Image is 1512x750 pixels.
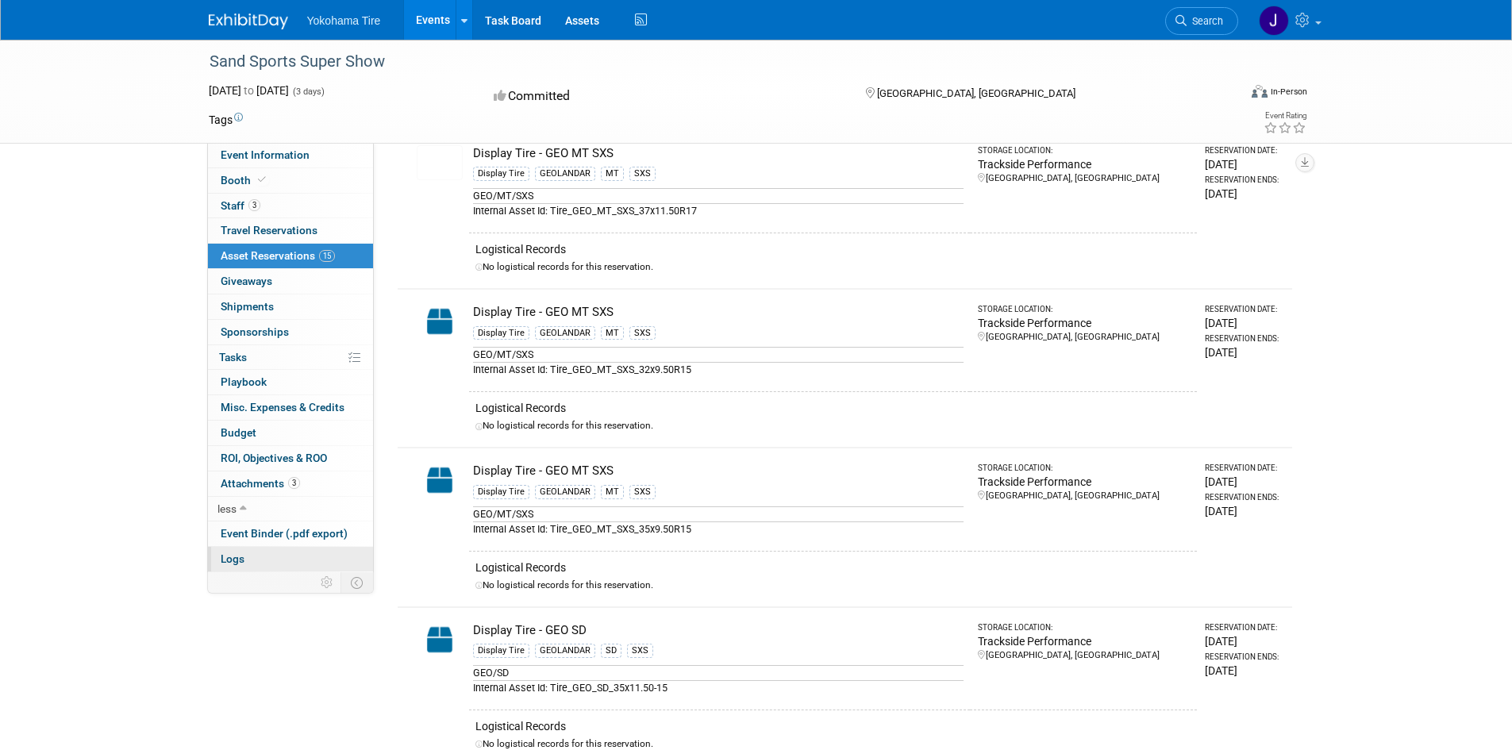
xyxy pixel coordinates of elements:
div: Reservation Date: [1205,145,1285,156]
div: MT [601,485,624,499]
div: Committed [489,83,840,110]
div: Internal Asset Id: Tire_GEO_MT_SXS_32x9.50R15 [473,362,964,377]
div: Storage Location: [978,463,1191,474]
span: Sponsorships [221,325,289,338]
span: ROI, Objectives & ROO [221,452,327,464]
div: Reservation Date: [1205,622,1285,633]
div: [GEOGRAPHIC_DATA], [GEOGRAPHIC_DATA] [978,490,1191,502]
div: [GEOGRAPHIC_DATA], [GEOGRAPHIC_DATA] [978,331,1191,344]
div: GEO/MT/SXS [473,506,964,521]
a: Search [1165,7,1238,35]
img: Capital-Asset-Icon-2.png [417,622,463,657]
div: Storage Location: [978,622,1191,633]
div: [DATE] [1205,315,1285,331]
img: Format-Inperson.png [1252,85,1268,98]
span: 15 [319,250,335,262]
img: Capital-Asset-Icon-2.png [417,463,463,498]
div: [GEOGRAPHIC_DATA], [GEOGRAPHIC_DATA] [978,172,1191,185]
div: No logistical records for this reservation. [475,419,1191,433]
span: Tasks [219,351,247,363]
div: Reservation Ends: [1205,492,1285,503]
a: Staff3 [208,194,373,218]
div: Reservation Date: [1205,304,1285,315]
div: Internal Asset Id: Tire_GEO_MT_SXS_35x9.50R15 [473,521,964,537]
span: Staff [221,199,260,212]
div: Event Format [1145,83,1308,106]
div: Logistical Records [475,560,1191,575]
div: SXS [629,485,656,499]
div: GEO/SD [473,665,964,680]
div: Storage Location: [978,145,1191,156]
div: Display Tire [473,485,529,499]
div: GEOLANDAR [535,326,595,340]
span: [GEOGRAPHIC_DATA], [GEOGRAPHIC_DATA] [877,87,1075,99]
td: Toggle Event Tabs [340,572,373,593]
span: 3 [288,477,300,489]
a: Event Binder (.pdf export) [208,521,373,546]
div: MT [601,167,624,181]
span: Shipments [221,300,274,313]
td: Personalize Event Tab Strip [314,572,341,593]
a: Giveaways [208,269,373,294]
div: Logistical Records [475,718,1191,734]
a: Misc. Expenses & Credits [208,395,373,420]
a: Booth [208,168,373,193]
div: Trackside Performance [978,315,1191,331]
a: Travel Reservations [208,218,373,243]
div: Reservation Ends: [1205,333,1285,344]
span: Playbook [221,375,267,388]
span: 3 [248,199,260,211]
div: MT [601,326,624,340]
div: Trackside Performance [978,474,1191,490]
span: (3 days) [291,87,325,97]
span: [DATE] [DATE] [209,84,289,97]
div: No logistical records for this reservation. [475,579,1191,592]
span: Budget [221,426,256,439]
div: [DATE] [1205,344,1285,360]
img: ExhibitDay [209,13,288,29]
a: less [208,497,373,521]
span: Travel Reservations [221,224,317,237]
div: Event Rating [1264,112,1306,120]
img: View Images [417,145,463,180]
a: Playbook [208,370,373,394]
div: SD [601,644,621,658]
span: Giveaways [221,275,272,287]
div: Reservation Ends: [1205,652,1285,663]
div: GEO/MT/SXS [473,188,964,203]
a: Tasks [208,345,373,370]
div: Display Tire [473,326,529,340]
span: to [241,84,256,97]
div: Storage Location: [978,304,1191,315]
span: Booth [221,174,269,187]
div: Reservation Ends: [1205,175,1285,186]
div: [DATE] [1205,156,1285,172]
div: [DATE] [1205,503,1285,519]
div: [DATE] [1205,633,1285,649]
a: Shipments [208,294,373,319]
div: In-Person [1270,86,1307,98]
a: Budget [208,421,373,445]
div: SXS [627,644,653,658]
div: SXS [629,326,656,340]
div: GEO/MT/SXS [473,347,964,362]
div: Sand Sports Super Show [204,48,1214,76]
div: Trackside Performance [978,633,1191,649]
div: Display Tire - GEO MT SXS [473,304,964,321]
div: SXS [629,167,656,181]
span: Attachments [221,477,300,490]
div: GEOLANDAR [535,485,595,499]
span: Yokohama Tire [307,14,381,27]
div: GEOLANDAR [535,167,595,181]
div: Display Tire [473,644,529,658]
div: Trackside Performance [978,156,1191,172]
div: GEOLANDAR [535,644,595,658]
div: Logistical Records [475,241,1191,257]
div: [DATE] [1205,474,1285,490]
div: No logistical records for this reservation. [475,260,1191,274]
span: Logs [221,552,244,565]
div: [DATE] [1205,663,1285,679]
a: Attachments3 [208,471,373,496]
div: Internal Asset Id: Tire_GEO_MT_SXS_37x11.50R17 [473,203,964,218]
div: [DATE] [1205,186,1285,202]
